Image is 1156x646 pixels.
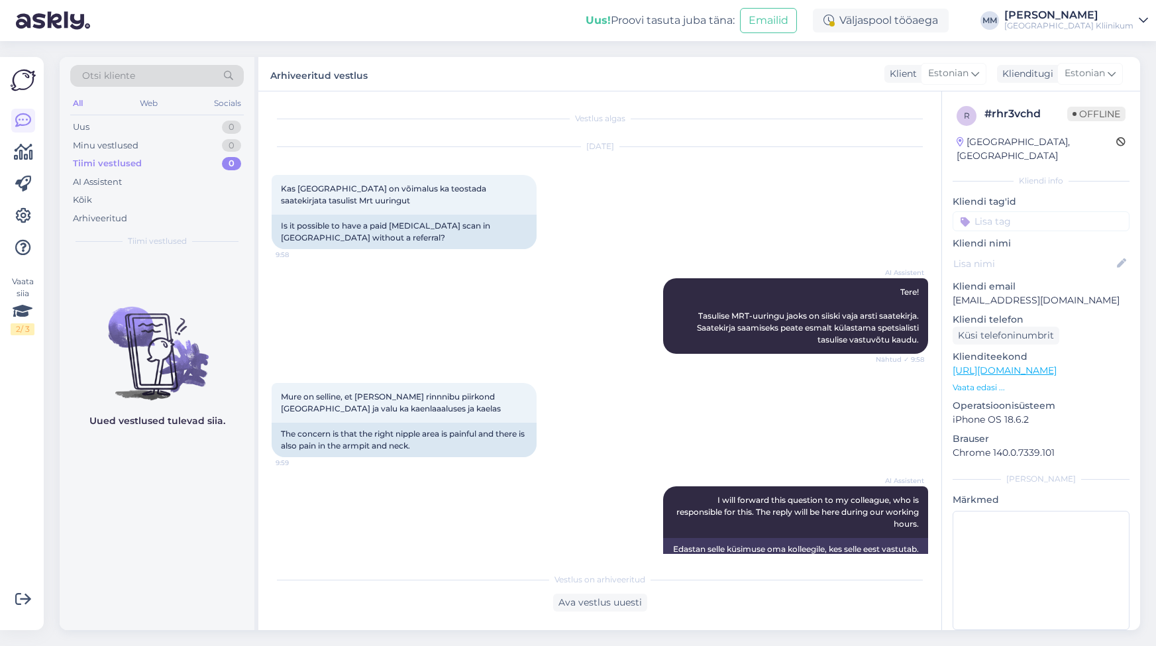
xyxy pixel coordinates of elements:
p: [EMAIL_ADDRESS][DOMAIN_NAME] [953,294,1130,307]
input: Lisa nimi [953,256,1114,271]
p: Uued vestlused tulevad siia. [89,414,225,428]
div: 0 [222,121,241,134]
p: Märkmed [953,493,1130,507]
div: Uus [73,121,89,134]
span: Estonian [928,66,969,81]
span: Nähtud ✓ 9:58 [874,354,924,364]
p: Vaata edasi ... [953,382,1130,394]
div: Vaata siia [11,276,34,335]
span: I will forward this question to my colleague, who is responsible for this. The reply will be here... [676,495,921,529]
div: 2 / 3 [11,323,34,335]
span: 9:59 [276,458,325,468]
div: [GEOGRAPHIC_DATA], [GEOGRAPHIC_DATA] [957,135,1116,163]
div: Vestlus algas [272,113,928,125]
span: AI Assistent [874,268,924,278]
span: 9:58 [276,250,325,260]
p: Kliendi nimi [953,237,1130,250]
div: 0 [222,139,241,152]
div: Minu vestlused [73,139,138,152]
p: Brauser [953,432,1130,446]
div: Kliendi info [953,175,1130,187]
button: Emailid [740,8,797,33]
b: Uus! [586,14,611,27]
span: r [964,111,970,121]
input: Lisa tag [953,211,1130,231]
div: All [70,95,85,112]
a: [URL][DOMAIN_NAME] [953,364,1057,376]
span: Kas [GEOGRAPHIC_DATA] on võimalus ka teostada saatekirjata tasulist Mrt uuringut [281,184,488,205]
span: Tere! Tasulise MRT-uuringu jaoks on siiski vaja arsti saatekirja. Saatekirja saamiseks peate esma... [697,287,921,345]
div: # rhr3vchd [984,106,1067,122]
div: Socials [211,95,244,112]
div: Ava vestlus uuesti [553,594,647,612]
div: Tiimi vestlused [73,157,142,170]
div: [PERSON_NAME] [1004,10,1133,21]
div: [GEOGRAPHIC_DATA] Kliinikum [1004,21,1133,31]
div: Küsi telefoninumbrit [953,327,1059,345]
div: Web [137,95,160,112]
img: No chats [60,283,254,402]
p: Operatsioonisüsteem [953,399,1130,413]
p: Kliendi telefon [953,313,1130,327]
div: The concern is that the right nipple area is painful and there is also pain in the armpit and neck. [272,423,537,457]
p: Kliendi tag'id [953,195,1130,209]
div: Väljaspool tööaega [813,9,949,32]
div: [DATE] [272,140,928,152]
div: AI Assistent [73,176,122,189]
div: Edastan selle küsimuse oma kolleegile, kes selle eest vastutab. Vastus on siin meie tööajal. [663,538,928,572]
span: Vestlus on arhiveeritud [554,574,645,586]
p: iPhone OS 18.6.2 [953,413,1130,427]
p: Chrome 140.0.7339.101 [953,446,1130,460]
p: Klienditeekond [953,350,1130,364]
span: AI Assistent [874,476,924,486]
span: Estonian [1065,66,1105,81]
div: Klienditugi [997,67,1053,81]
span: Mure on selline, et [PERSON_NAME] rinnnibu piirkond [GEOGRAPHIC_DATA] ja valu ka kaenlaaaluses ja... [281,392,501,413]
span: Otsi kliente [82,69,135,83]
div: 0 [222,157,241,170]
span: Offline [1067,107,1126,121]
p: Kliendi email [953,280,1130,294]
img: Askly Logo [11,68,36,93]
div: Is it possible to have a paid [MEDICAL_DATA] scan in [GEOGRAPHIC_DATA] without a referral? [272,215,537,249]
div: Kõik [73,193,92,207]
label: Arhiveeritud vestlus [270,65,368,83]
div: Klient [884,67,917,81]
div: Proovi tasuta juba täna: [586,13,735,28]
span: Tiimi vestlused [128,235,187,247]
div: MM [980,11,999,30]
div: Arhiveeritud [73,212,127,225]
a: [PERSON_NAME][GEOGRAPHIC_DATA] Kliinikum [1004,10,1148,31]
div: [PERSON_NAME] [953,473,1130,485]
